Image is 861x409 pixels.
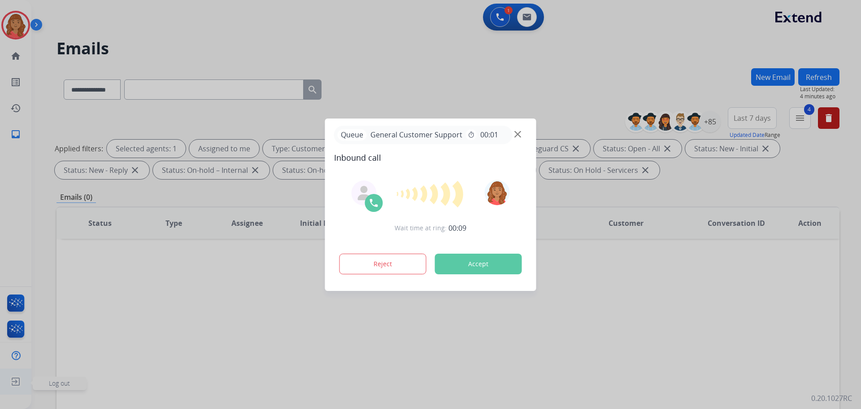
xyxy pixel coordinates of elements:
img: agent-avatar [357,186,371,200]
img: call-icon [369,198,379,208]
button: Reject [339,254,426,274]
p: 0.20.1027RC [811,393,852,404]
span: Inbound call [334,151,527,164]
span: 00:01 [480,129,498,140]
button: Accept [435,254,522,274]
img: avatar [484,180,509,205]
img: close-button [514,131,521,137]
span: General Customer Support [367,129,466,140]
p: Queue [338,129,367,141]
mat-icon: timer [468,131,475,138]
span: 00:09 [448,223,466,233]
span: Wait time at ring: [395,224,447,233]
